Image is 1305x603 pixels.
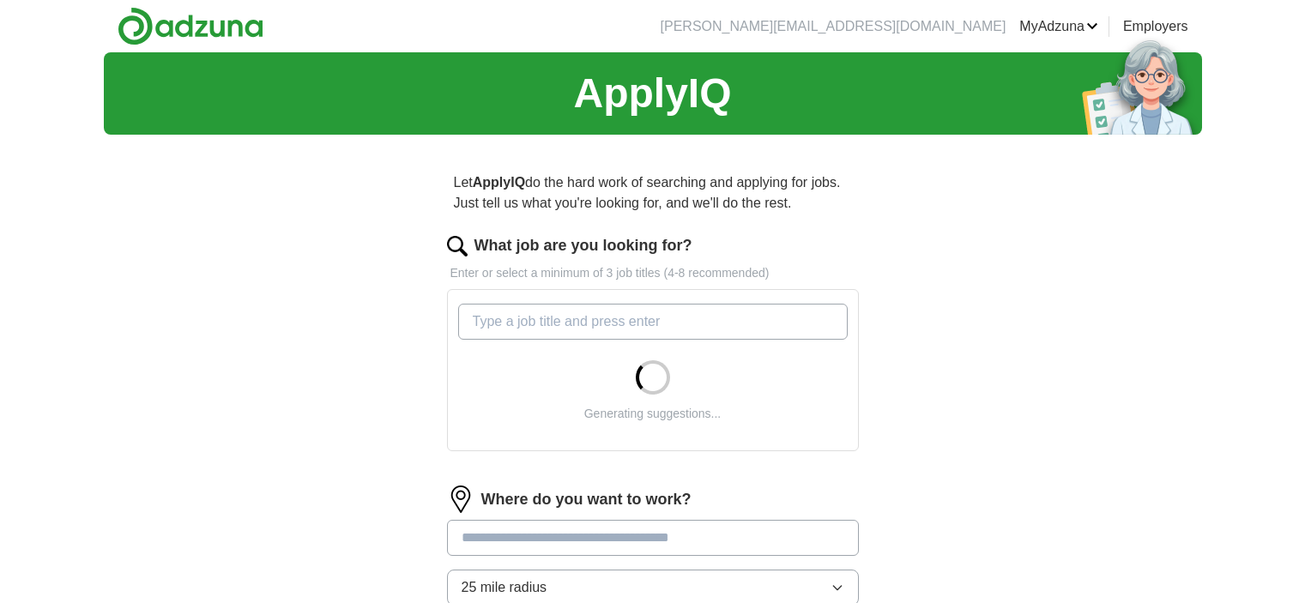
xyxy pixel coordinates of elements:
img: location.png [447,485,474,513]
span: 25 mile radius [462,577,547,598]
div: Generating suggestions... [584,405,722,423]
label: Where do you want to work? [481,488,692,511]
img: Adzuna logo [118,7,263,45]
input: Type a job title and press enter [458,304,848,340]
h1: ApplyIQ [573,63,731,124]
img: search.png [447,236,468,256]
a: MyAdzuna [1019,16,1098,37]
li: [PERSON_NAME][EMAIL_ADDRESS][DOMAIN_NAME] [661,16,1006,37]
label: What job are you looking for? [474,234,692,257]
p: Enter or select a minimum of 3 job titles (4-8 recommended) [447,264,859,282]
p: Let do the hard work of searching and applying for jobs. Just tell us what you're looking for, an... [447,166,859,220]
a: Employers [1123,16,1188,37]
strong: ApplyIQ [473,175,525,190]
